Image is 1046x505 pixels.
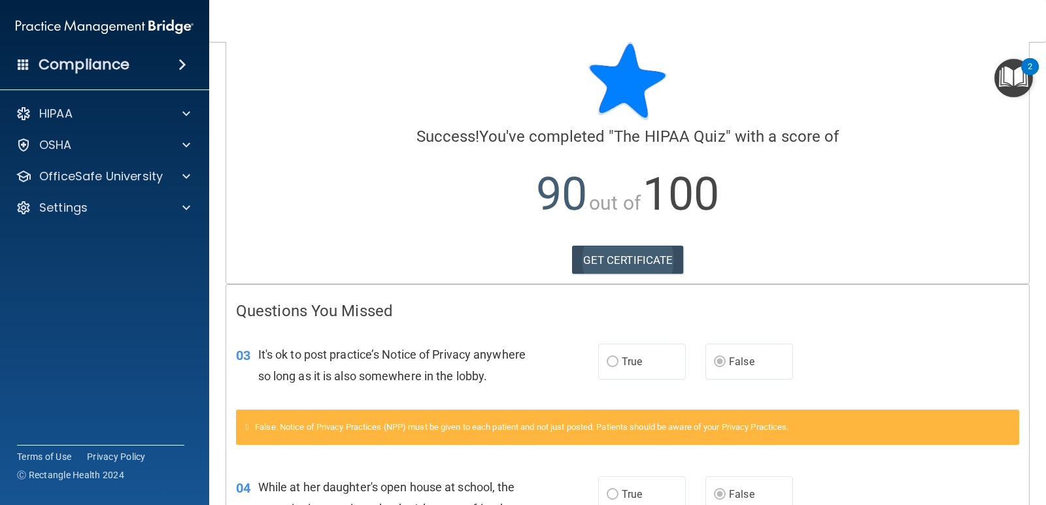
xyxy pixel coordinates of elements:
input: True [607,357,618,367]
div: 2 [1028,67,1032,84]
p: OfficeSafe University [39,169,163,184]
button: Open Resource Center, 2 new notifications [994,59,1033,97]
span: True [622,355,642,368]
a: HIPAA [16,106,190,122]
span: False [729,355,754,368]
p: OSHA [39,137,72,153]
span: False. Notice of Privacy Practices (NPP) must be given to each patient and not just posted. Patie... [255,422,788,432]
span: out of [589,191,641,214]
input: False [714,357,726,367]
img: blue-star-rounded.9d042014.png [588,42,667,120]
a: GET CERTIFICATE [572,246,684,274]
span: 04 [236,480,250,496]
span: The HIPAA Quiz [614,127,725,146]
span: 03 [236,348,250,363]
input: True [607,490,618,500]
h4: Questions You Missed [236,302,1019,319]
span: It's ok to post practice’s Notice of Privacy anywhere so long as it is also somewhere in the lobby. [258,348,526,383]
span: Ⓒ Rectangle Health 2024 [17,468,124,481]
span: 100 [643,167,719,221]
img: PMB logo [16,14,194,40]
span: True [622,488,642,500]
a: OfficeSafe University [16,169,190,184]
h4: Compliance [39,56,129,74]
a: Privacy Policy [87,450,146,463]
input: False [714,490,726,500]
h4: You've completed " " with a score of [236,128,1019,145]
a: OSHA [16,137,190,153]
span: 90 [536,167,587,221]
a: Settings [16,200,190,216]
p: HIPAA [39,106,73,122]
p: Settings [39,200,88,216]
span: Success! [416,127,480,146]
a: Terms of Use [17,450,71,463]
span: False [729,488,754,500]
